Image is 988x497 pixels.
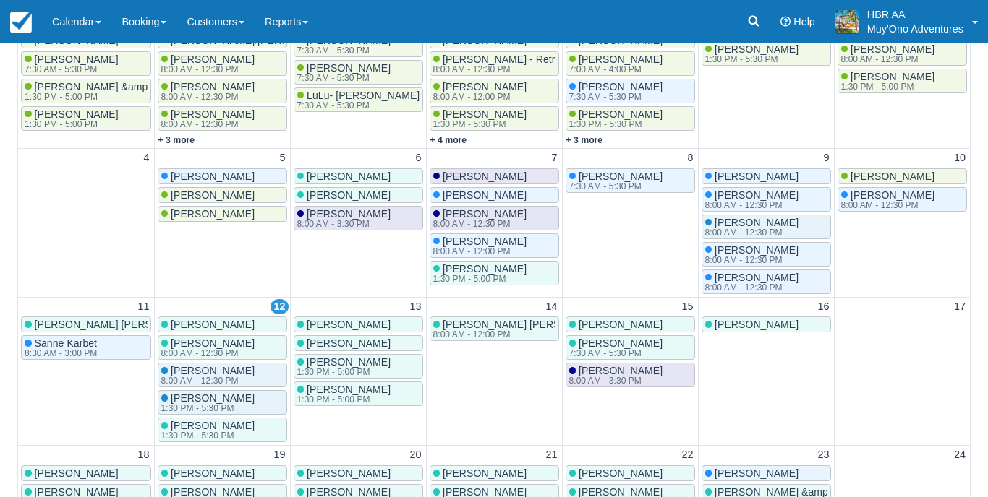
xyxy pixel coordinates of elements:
[702,41,831,66] a: [PERSON_NAME]1:30 PM - 5:30 PM
[433,92,524,101] div: 8:00 AM - 12:00 PM
[294,60,423,85] a: [PERSON_NAME]7:30 AM - 5:30 PM
[271,299,288,315] a: 12
[161,404,252,412] div: 1:30 PM - 5:30 PM
[443,208,527,220] span: [PERSON_NAME]
[161,376,252,385] div: 8:00 AM - 12:30 PM
[158,363,287,387] a: [PERSON_NAME]8:00 AM - 12:30 PM
[294,33,423,57] a: [PERSON_NAME]7:30 AM - 5:30 PM
[430,206,559,230] a: [PERSON_NAME]8:00 AM - 12:30 PM
[10,12,32,33] img: checkfront-main-nav-mini-logo.png
[21,106,151,131] a: [PERSON_NAME]1:30 PM - 5:00 PM
[951,299,968,315] a: 17
[307,62,391,74] span: [PERSON_NAME]
[569,349,660,358] div: 7:30 AM - 5:30 PM
[702,465,831,481] a: [PERSON_NAME]
[715,189,799,201] span: [PERSON_NAME]
[161,92,252,101] div: 8:00 AM - 12:30 PM
[158,316,287,332] a: [PERSON_NAME]
[715,43,799,55] span: [PERSON_NAME]
[841,82,932,91] div: 1:30 PM - 5:00 PM
[814,447,832,463] a: 23
[25,65,116,74] div: 7:30 AM - 5:30 PM
[951,150,968,166] a: 10
[542,447,560,463] a: 21
[161,349,252,358] div: 8:00 AM - 12:30 PM
[715,244,799,256] span: [PERSON_NAME]
[158,187,287,203] a: [PERSON_NAME]
[21,335,151,360] a: Sanne Karbet8:30 AM - 3:00 PM
[25,120,116,129] div: 1:30 PM - 5:00 PM
[158,335,287,360] a: [PERSON_NAME]8:00 AM - 12:30 PM
[158,465,287,481] a: [PERSON_NAME]
[307,189,391,201] span: [PERSON_NAME]
[569,120,660,129] div: 1:30 PM - 5:30 PM
[851,170,934,182] span: [PERSON_NAME]
[406,447,424,463] a: 20
[838,187,968,212] a: [PERSON_NAME]8:00 AM - 12:30 PM
[443,467,527,479] span: [PERSON_NAME]
[433,220,524,228] div: 8:00 AM - 12:30 PM
[702,269,831,294] a: [PERSON_NAME]8:00 AM - 12:30 PM
[542,299,560,315] a: 14
[715,272,799,283] span: [PERSON_NAME]
[171,365,255,376] span: [PERSON_NAME]
[443,108,527,120] span: [PERSON_NAME]
[294,354,423,379] a: [PERSON_NAME]1:30 PM - 5:00 PM
[443,189,527,201] span: [PERSON_NAME]
[158,168,287,184] a: [PERSON_NAME]
[838,41,968,66] a: [PERSON_NAME]8:00 AM - 12:30 PM
[171,420,255,431] span: [PERSON_NAME]
[158,206,287,222] a: [PERSON_NAME]
[433,65,602,74] div: 8:00 AM - 12:30 PM
[294,187,423,203] a: [PERSON_NAME]
[135,447,152,463] a: 18
[548,150,560,166] a: 7
[705,201,796,209] div: 8:00 AM - 12:30 PM
[715,217,799,228] span: [PERSON_NAME]
[684,150,696,166] a: 8
[433,275,524,283] div: 1:30 PM - 5:00 PM
[430,135,467,145] a: + 4 more
[579,53,663,65] span: [PERSON_NAME]
[171,170,255,182] span: [PERSON_NAME]
[569,65,660,74] div: 7:00 AM - 4:00 PM
[171,392,255,404] span: [PERSON_NAME]
[433,120,524,129] div: 1:30 PM - 5:30 PM
[25,349,97,358] div: 8:30 AM - 3:00 PM
[702,316,831,332] a: [PERSON_NAME]
[307,208,391,220] span: [PERSON_NAME]
[21,316,151,332] a: [PERSON_NAME] [PERSON_NAME]
[702,242,831,267] a: [PERSON_NAME]8:00 AM - 12:30 PM
[579,108,663,120] span: [PERSON_NAME]
[35,467,119,479] span: [PERSON_NAME]
[297,220,388,228] div: 8:00 AM - 3:30 PM
[569,182,660,191] div: 7:30 AM - 5:30 PM
[443,53,604,65] span: [PERSON_NAME] - Retreat Leader
[678,447,696,463] a: 22
[294,381,423,406] a: [PERSON_NAME]1:30 PM - 5:00 PM
[307,319,391,330] span: [PERSON_NAME]
[171,208,255,220] span: [PERSON_NAME]
[715,467,799,479] span: [PERSON_NAME]
[158,390,287,415] a: [PERSON_NAME]1:30 PM - 5:30 PM
[867,7,963,22] p: HBR AA
[158,79,287,103] a: [PERSON_NAME]8:00 AM - 12:30 PM
[297,101,417,110] div: 7:30 AM - 5:30 PM
[158,106,287,131] a: [PERSON_NAME]8:00 AM - 12:30 PM
[793,16,815,27] span: Help
[294,335,423,351] a: [PERSON_NAME]
[780,17,791,27] i: Help
[35,81,238,92] span: [PERSON_NAME] &amp; [PERSON_NAME]
[171,337,255,349] span: [PERSON_NAME]
[171,319,255,330] span: [PERSON_NAME]
[579,170,663,182] span: [PERSON_NAME]
[566,106,695,131] a: [PERSON_NAME]1:30 PM - 5:30 PM
[566,363,695,387] a: [PERSON_NAME]8:00 AM - 3:30 PM
[433,330,611,339] div: 8:00 AM - 12:00 PM
[294,465,423,481] a: [PERSON_NAME]
[702,215,831,239] a: [PERSON_NAME]8:00 AM - 12:30 PM
[276,150,288,166] a: 5
[297,74,388,82] div: 7:30 AM - 5:30 PM
[678,299,696,315] a: 15
[705,228,796,237] div: 8:00 AM - 12:30 PM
